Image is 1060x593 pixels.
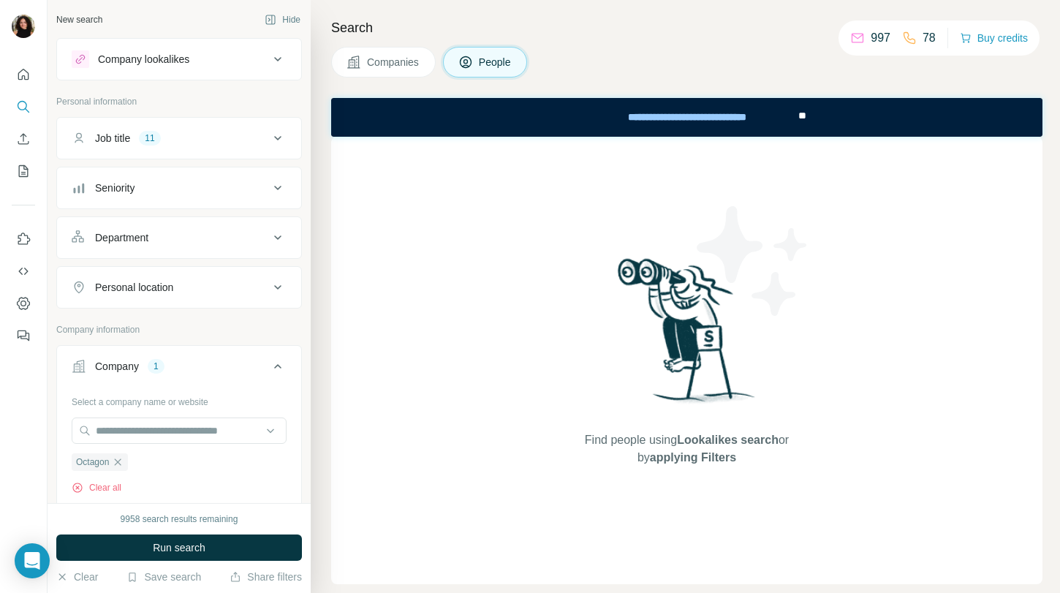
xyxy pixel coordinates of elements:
div: New search [56,13,102,26]
span: applying Filters [650,451,736,464]
img: Avatar [12,15,35,38]
div: Company lookalikes [98,52,189,67]
p: 78 [923,29,936,47]
div: 1 [148,360,164,373]
p: Personal information [56,95,302,108]
iframe: Banner [331,98,1042,137]
span: Lookalikes search [677,434,779,446]
p: 997 [871,29,890,47]
button: Personal location [57,270,301,305]
div: Personal location [95,280,173,295]
p: Company information [56,323,302,336]
span: Find people using or by [569,431,803,467]
div: Company [95,359,139,374]
div: Seniority [95,181,135,195]
button: Search [12,94,35,120]
button: Share filters [230,570,302,584]
button: Dashboard [12,290,35,317]
div: Department [95,230,148,245]
div: Job title [95,131,130,146]
button: Use Surfe on LinkedIn [12,226,35,252]
button: Job title11 [57,121,301,156]
button: Use Surfe API [12,258,35,284]
div: Open Intercom Messenger [15,543,50,578]
div: 9958 search results remaining [121,513,238,526]
button: Run search [56,535,302,561]
span: Companies [367,55,420,69]
button: Seniority [57,170,301,205]
img: Surfe Illustration - Woman searching with binoculars [611,254,763,418]
img: Surfe Illustration - Stars [687,195,819,327]
button: Quick start [12,61,35,88]
span: Octagon [76,456,109,469]
button: Department [57,220,301,255]
button: Company1 [57,349,301,390]
div: Select a company name or website [72,390,287,409]
button: My lists [12,158,35,184]
button: Enrich CSV [12,126,35,152]
button: Clear [56,570,98,584]
button: Buy credits [960,28,1028,48]
div: 11 [139,132,160,145]
span: Run search [153,540,205,555]
h4: Search [331,18,1042,38]
button: Clear all [72,481,121,494]
button: Save search [126,570,201,584]
button: Feedback [12,322,35,349]
button: Hide [254,9,311,31]
span: People [479,55,512,69]
button: Company lookalikes [57,42,301,77]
